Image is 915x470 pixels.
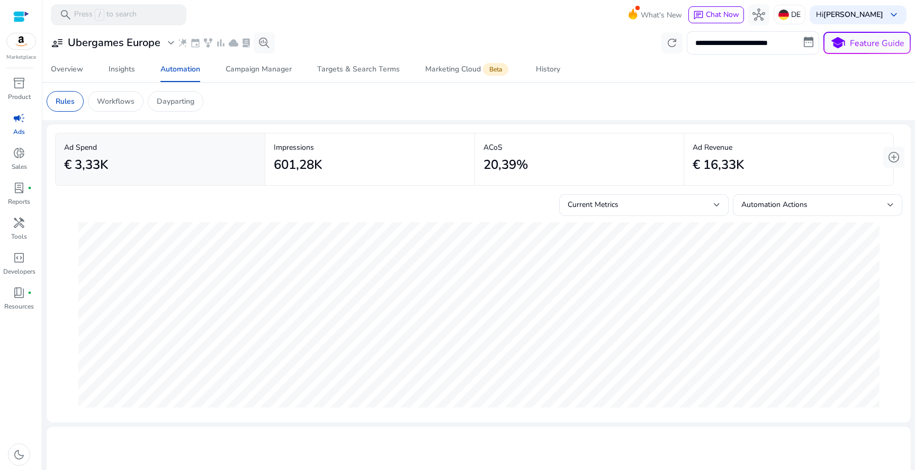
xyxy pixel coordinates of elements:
[226,66,292,73] div: Campaign Manager
[160,66,200,73] div: Automation
[688,6,744,23] button: chatChat Now
[8,92,31,102] p: Product
[823,32,911,54] button: schoolFeature Guide
[13,147,25,159] span: donut_small
[13,216,25,229] span: handyman
[64,142,256,153] p: Ad Spend
[883,147,904,168] button: add_circle
[13,77,25,89] span: inventory_2
[64,157,108,173] h2: € 3,33K
[12,162,27,171] p: Sales
[190,38,201,48] span: event
[483,142,676,153] p: ACoS
[7,33,35,49] img: amazon.svg
[8,197,30,206] p: Reports
[4,302,34,311] p: Resources
[59,8,72,21] span: search
[6,53,36,61] p: Marketplace
[823,10,883,20] b: [PERSON_NAME]
[748,4,769,25] button: hub
[3,267,35,276] p: Developers
[203,38,213,48] span: family_history
[693,142,885,153] p: Ad Revenue
[13,251,25,264] span: code_blocks
[693,157,744,173] h2: € 16,33K
[850,37,904,50] p: Feature Guide
[177,38,188,48] span: wand_stars
[13,182,25,194] span: lab_profile
[568,200,618,210] span: Current Metrics
[661,32,683,53] button: refresh
[95,9,104,21] span: /
[74,9,137,21] p: Press to search
[165,37,177,49] span: expand_more
[274,142,466,153] p: Impressions
[13,112,25,124] span: campaign
[109,66,135,73] div: Insights
[51,66,83,73] div: Overview
[11,232,27,241] p: Tools
[28,186,32,190] span: fiber_manual_record
[13,448,25,461] span: dark_mode
[483,63,508,76] span: Beta
[317,66,400,73] div: Targets & Search Terms
[483,157,528,173] h2: 20,39%
[97,96,134,107] p: Workflows
[258,37,271,49] span: search_insights
[241,38,252,48] span: lab_profile
[693,10,704,21] span: chat
[830,35,846,51] span: school
[778,10,789,20] img: de.svg
[666,37,678,49] span: refresh
[68,37,160,49] h3: Ubergames Europe
[274,157,322,173] h2: 601,28K
[741,200,808,210] span: Automation Actions
[216,38,226,48] span: bar_chart
[28,291,32,295] span: fiber_manual_record
[536,66,560,73] div: History
[425,65,510,74] div: Marketing Cloud
[13,127,25,137] p: Ads
[157,96,194,107] p: Dayparting
[752,8,765,21] span: hub
[228,38,239,48] span: cloud
[51,37,64,49] span: user_attributes
[641,6,682,24] span: What's New
[254,32,275,53] button: search_insights
[887,151,900,164] span: add_circle
[816,11,883,19] p: Hi
[791,5,801,24] p: DE
[56,96,75,107] p: Rules
[13,286,25,299] span: book_4
[887,8,900,21] span: keyboard_arrow_down
[706,10,739,20] span: Chat Now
